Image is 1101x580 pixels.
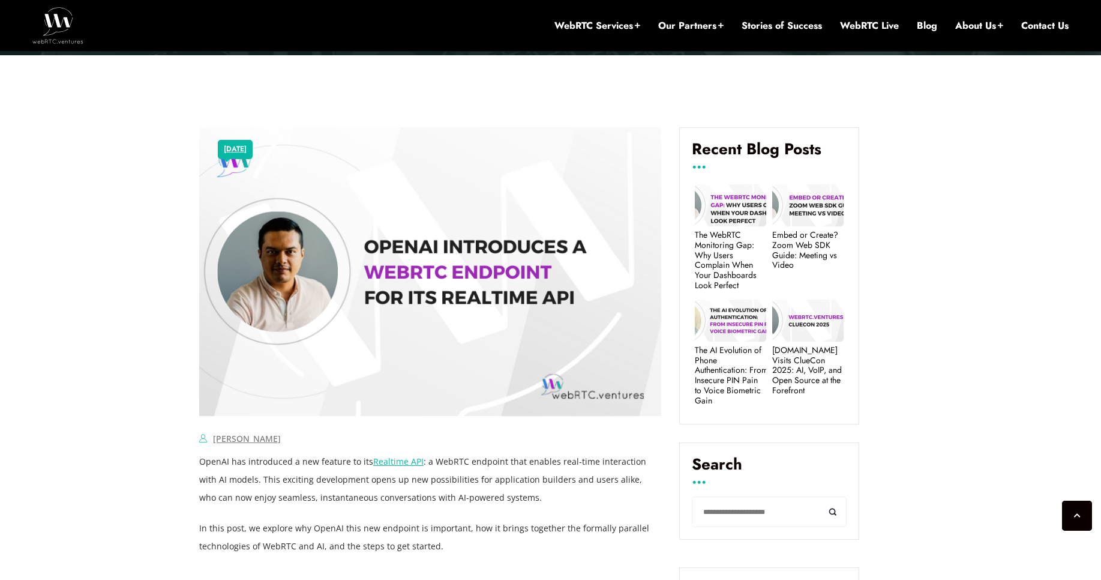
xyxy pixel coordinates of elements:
a: WebRTC Live [840,19,899,32]
a: [DOMAIN_NAME] Visits ClueCon 2025: AI, VoIP, and Open Source at the Forefront [772,345,844,396]
h4: Recent Blog Posts [692,140,847,168]
a: WebRTC Services [554,19,640,32]
a: About Us [955,19,1003,32]
a: Our Partners [658,19,724,32]
label: Search [692,455,847,483]
a: Stories of Success [742,19,822,32]
img: WebRTC.ventures [32,7,83,43]
a: [DATE] [224,142,247,157]
a: Blog [917,19,937,32]
a: The AI Evolution of Phone Authentication: From Insecure PIN Pain to Voice Biometric Gain [695,345,766,406]
button: Search [820,497,847,527]
a: Contact Us [1021,19,1069,32]
p: In this post, we explore why OpenAI this new endpoint is important, how it brings together the fo... [199,519,661,555]
a: Embed or Create? Zoom Web SDK Guide: Meeting vs Video [772,230,844,270]
p: OpenAI has introduced a new feature to its : a WebRTC endpoint that enables real-time interaction... [199,453,661,507]
a: [PERSON_NAME] [213,433,281,444]
a: Realtime API [373,456,424,467]
a: The WebRTC Monitoring Gap: Why Users Complain When Your Dashboards Look Perfect [695,230,766,291]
